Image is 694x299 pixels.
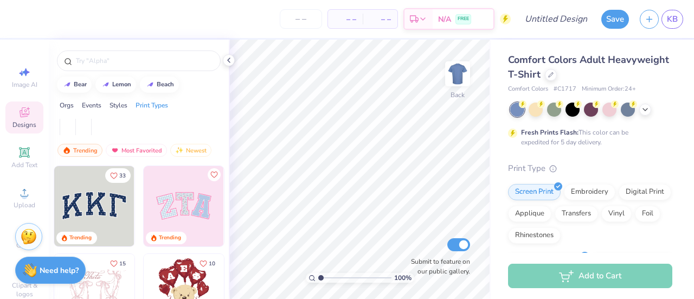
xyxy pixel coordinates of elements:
[195,256,220,271] button: Like
[508,227,561,244] div: Rhinestones
[69,234,92,242] div: Trending
[555,206,598,222] div: Transfers
[619,184,671,200] div: Digital Print
[60,100,74,110] div: Orgs
[54,166,134,246] img: 3b9aba4f-e317-4aa7-a679-c95a879539bd
[516,8,596,30] input: Untitled Design
[458,15,469,23] span: FREE
[554,85,576,94] span: # C1717
[508,162,672,175] div: Print Type
[601,10,629,29] button: Save
[134,166,214,246] img: edfb13fc-0e43-44eb-bea2-bf7fc0dd67f9
[105,168,131,183] button: Like
[101,81,110,88] img: trend_line.gif
[11,161,37,169] span: Add Text
[601,206,632,222] div: Vinyl
[564,184,615,200] div: Embroidery
[63,81,72,88] img: trend_line.gif
[14,201,35,209] span: Upload
[438,14,451,25] span: N/A
[62,147,71,154] img: trending.gif
[5,281,43,298] span: Clipart & logos
[635,206,660,222] div: Foil
[508,206,551,222] div: Applique
[57,77,92,93] button: bear
[405,257,470,276] label: Submit to feature on our public gallery.
[451,90,465,100] div: Back
[82,100,101,110] div: Events
[209,261,215,266] span: 10
[521,128,654,147] div: This color can be expedited for 5 day delivery.
[112,81,131,87] div: lemon
[146,81,155,88] img: trend_line.gif
[95,77,136,93] button: lemon
[157,81,174,87] div: beach
[110,100,127,110] div: Styles
[140,77,179,93] button: beach
[111,147,119,154] img: most_fav.gif
[280,9,322,29] input: – –
[12,120,36,129] span: Designs
[170,144,211,157] div: Newest
[394,273,412,283] span: 100 %
[57,144,102,157] div: Trending
[119,173,126,179] span: 33
[40,265,79,276] strong: Need help?
[667,13,678,26] span: KB
[223,166,304,246] img: 5ee11766-d822-42f5-ad4e-763472bf8dcf
[508,53,669,81] span: Comfort Colors Adult Heavyweight T-Shirt
[508,184,561,200] div: Screen Print
[447,63,468,85] img: Back
[144,166,224,246] img: 9980f5e8-e6a1-4b4a-8839-2b0e9349023c
[74,81,87,87] div: bear
[106,144,167,157] div: Most Favorited
[661,10,683,29] a: KB
[208,168,221,181] button: Like
[12,80,37,89] span: Image AI
[335,14,356,25] span: – –
[75,55,214,66] input: Try "Alpha"
[105,256,131,271] button: Like
[369,14,391,25] span: – –
[582,85,636,94] span: Minimum Order: 24 +
[159,234,181,242] div: Trending
[508,85,548,94] span: Comfort Colors
[521,128,579,137] strong: Fresh Prints Flash:
[136,100,168,110] div: Print Types
[175,147,184,154] img: Newest.gif
[119,261,126,266] span: 15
